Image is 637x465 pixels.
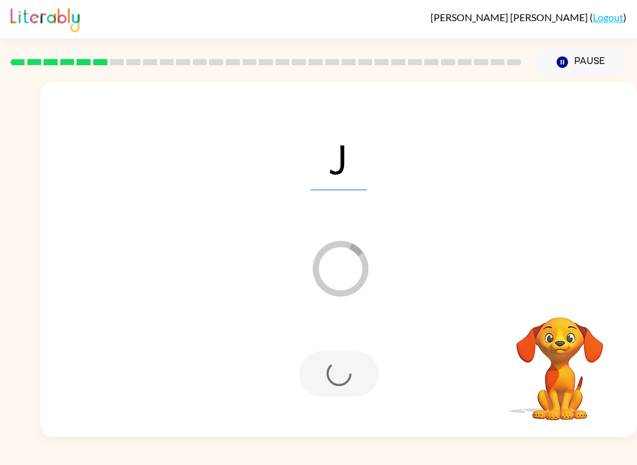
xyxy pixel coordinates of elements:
[536,48,626,76] button: Pause
[430,11,590,23] span: [PERSON_NAME] [PERSON_NAME]
[310,126,367,190] span: J
[11,5,80,32] img: Literably
[593,11,623,23] a: Logout
[430,11,626,23] div: ( )
[498,298,622,422] video: Your browser must support playing .mp4 files to use Literably. Please try using another browser.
